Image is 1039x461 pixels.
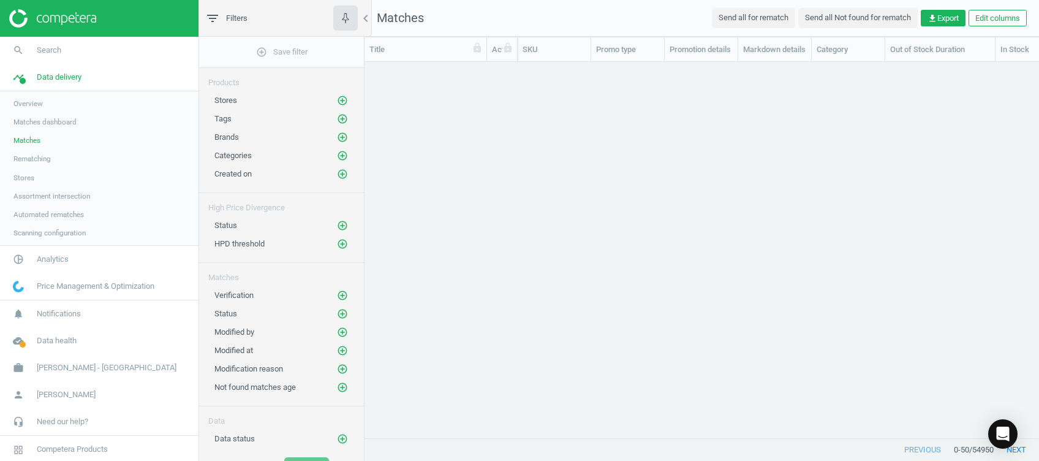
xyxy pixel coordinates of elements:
i: cloud_done [7,329,30,352]
i: person [7,383,30,406]
span: Competera Products [37,444,108,455]
span: Stores [214,96,237,105]
div: Category [817,44,880,55]
i: add_circle_outline [337,220,348,231]
i: work [7,356,30,379]
button: add_circle_outline [336,326,349,338]
i: add_circle_outline [337,345,348,356]
span: Price Management & Optimization [37,281,154,292]
i: headset_mic [7,410,30,433]
span: Modification reason [214,364,283,373]
div: SKU [523,44,586,55]
i: add_circle_outline [337,382,348,393]
button: add_circle_outline [336,150,349,162]
button: add_circle_outline [336,219,349,232]
i: add_circle_outline [337,169,348,180]
button: add_circle_outline [336,94,349,107]
div: Promo type [596,44,659,55]
i: add_circle_outline [337,364,348,375]
span: Modified at [214,346,253,355]
button: next [994,439,1039,461]
span: Status [214,221,237,230]
i: add_circle_outline [337,308,348,319]
span: Tags [214,114,232,123]
span: Data delivery [37,72,81,83]
i: add_circle_outline [337,95,348,106]
span: Automated rematches [13,210,84,219]
span: Notifications [37,308,81,319]
button: add_circle_outline [336,381,349,394]
button: add_circle_outline [336,238,349,250]
span: Save filter [256,47,308,58]
span: Not found matches age [214,383,296,392]
img: ajHJNr6hYgQAAAAASUVORK5CYII= [9,9,96,28]
i: timeline [7,66,30,89]
div: Matches [199,263,364,283]
span: Filters [226,13,247,24]
i: add_circle_outline [337,238,348,250]
div: Out of Stock Duration [890,44,990,55]
span: Overview [13,99,43,109]
span: Scanning configuration [13,228,86,238]
div: Promotion details [670,44,733,55]
span: Data status [214,434,255,443]
i: pie_chart_outlined [7,248,30,271]
i: search [7,39,30,62]
i: add_circle_outline [337,132,348,143]
button: add_circle_outline [336,345,349,357]
span: Modified by [214,327,254,337]
i: get_app [928,13,937,23]
span: / 54950 [969,444,994,455]
div: Title [369,44,482,55]
div: High Price Divergence [199,193,364,213]
div: Data [199,406,364,427]
div: grid [365,62,1039,425]
button: add_circle_outline [336,289,349,302]
button: add_circle_outline [336,433,349,445]
button: add_circle_outline [336,308,349,320]
i: add_circle_outline [337,113,348,124]
span: Verification [214,291,254,300]
button: Send all Not found for rematch [798,8,918,28]
div: Markdown details [743,44,806,55]
i: add_circle_outline [337,433,348,444]
button: add_circle_outlineSave filter [199,40,364,64]
img: wGWNvw8QSZomAAAAABJRU5ErkJggg== [13,281,24,292]
button: add_circle_outline [336,168,349,180]
span: Matches [13,135,40,145]
span: Brands [214,132,239,142]
i: add_circle_outline [337,290,348,301]
i: notifications [7,302,30,326]
span: Status [214,309,237,318]
button: Edit columns [969,10,1027,27]
i: add_circle_outline [256,47,267,58]
span: [PERSON_NAME] [37,389,96,400]
span: Data health [37,335,77,346]
button: get_appExport [921,10,965,27]
i: filter_list [205,11,220,26]
span: HPD threshold [214,239,265,248]
div: Open Intercom Messenger [988,419,1018,449]
span: Rematching [13,154,51,164]
span: [PERSON_NAME] - [GEOGRAPHIC_DATA] [37,362,176,373]
span: Search [37,45,61,56]
button: previous [891,439,954,461]
span: Created on [214,169,252,178]
span: Matches [377,10,424,25]
span: Matches dashboard [13,117,77,127]
button: add_circle_outline [336,113,349,125]
button: Send all for rematch [712,8,795,28]
span: Categories [214,151,252,160]
button: add_circle_outline [336,131,349,143]
span: 0 - 50 [954,444,969,455]
span: Assortment intersection [13,191,90,201]
span: Need our help? [37,416,88,427]
i: add_circle_outline [337,150,348,161]
i: chevron_left [358,11,373,26]
button: add_circle_outline [336,363,349,375]
span: Stores [13,173,34,183]
span: Export [928,13,959,24]
span: Analytics [37,254,69,265]
i: add_circle_outline [337,327,348,338]
div: Products [199,68,364,88]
